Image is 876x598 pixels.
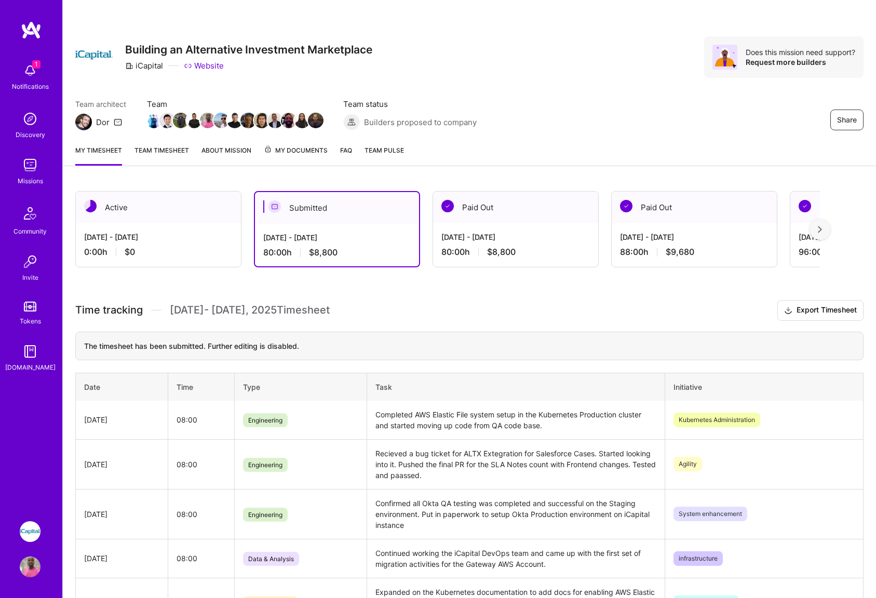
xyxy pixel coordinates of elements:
[746,57,855,67] div: Request more builders
[267,113,283,128] img: Team Member Avatar
[243,458,288,472] span: Engineering
[20,108,41,129] img: discovery
[21,21,42,39] img: logo
[174,112,187,129] a: Team Member Avatar
[20,60,41,81] img: bell
[24,302,36,311] img: tokens
[367,439,665,489] td: Recieved a bug ticket for ALTX Extegration for Salesforce Cases. Started looking into it. Pushed ...
[159,113,175,128] img: Team Member Avatar
[243,508,288,522] span: Engineering
[76,373,168,401] th: Date
[201,145,251,166] a: About Mission
[837,115,857,125] span: Share
[200,113,215,128] img: Team Member Avatar
[665,373,863,401] th: Initiative
[84,414,159,425] div: [DATE]
[620,200,632,212] img: Paid Out
[84,247,233,257] div: 0:00 h
[746,47,855,57] div: Does this mission need support?
[227,113,242,128] img: Team Member Avatar
[281,113,297,128] img: Team Member Avatar
[367,373,665,401] th: Task
[243,413,288,427] span: Engineering
[125,43,372,56] h3: Building an Alternative Investment Marketplace
[263,247,411,258] div: 80:00 h
[777,300,864,321] button: Export Timesheet
[213,113,229,128] img: Team Member Avatar
[263,232,411,243] div: [DATE] - [DATE]
[818,226,822,233] img: right
[365,145,404,166] a: Team Pulse
[264,145,328,166] a: My Documents
[84,459,159,470] div: [DATE]
[367,489,665,539] td: Confirmed all Okta QA testing was completed and successful on the Staging environment. Put in pap...
[75,99,126,110] span: Team architect
[84,553,159,564] div: [DATE]
[343,99,477,110] span: Team status
[367,539,665,578] td: Continued working the iCapital DevOps team and came up with the first set of migration activities...
[20,155,41,175] img: teamwork
[184,60,224,71] a: Website
[268,112,282,129] a: Team Member Avatar
[20,341,41,362] img: guide book
[364,117,477,128] span: Builders proposed to company
[612,192,777,223] div: Paid Out
[134,145,189,166] a: Team timesheet
[18,175,43,186] div: Missions
[784,305,792,316] i: icon Download
[17,556,43,577] a: User Avatar
[712,45,737,70] img: Avatar
[673,413,760,427] span: Kubernetes Administration
[282,112,295,129] a: Team Member Avatar
[75,36,113,74] img: Company Logo
[243,552,299,566] span: Data & Analysis
[125,247,135,257] span: $0
[168,439,234,489] td: 08:00
[295,112,309,129] a: Team Member Avatar
[487,247,516,257] span: $8,800
[666,247,694,257] span: $9,680
[268,200,281,213] img: Submitted
[84,509,159,520] div: [DATE]
[125,62,133,70] i: icon CompanyGray
[32,60,41,69] span: 1
[20,251,41,272] img: Invite
[84,200,97,212] img: Active
[673,507,747,521] span: System enhancement
[241,112,255,129] a: Team Member Avatar
[168,401,234,440] td: 08:00
[254,113,269,128] img: Team Member Avatar
[5,362,56,373] div: [DOMAIN_NAME]
[14,226,47,237] div: Community
[18,201,43,226] img: Community
[240,113,256,128] img: Team Member Avatar
[308,113,324,128] img: Team Member Avatar
[201,112,214,129] a: Team Member Avatar
[96,117,110,128] div: Dor
[343,114,360,130] img: Builders proposed to company
[255,192,419,224] div: Submitted
[84,232,233,242] div: [DATE] - [DATE]
[367,401,665,440] td: Completed AWS Elastic File system setup in the Kubernetes Production cluster and started moving u...
[75,332,864,360] div: The timesheet has been submitted. Further editing is disabled.
[620,247,769,257] div: 88:00 h
[830,110,864,130] button: Share
[168,539,234,578] td: 08:00
[22,272,38,283] div: Invite
[75,145,122,166] a: My timesheet
[12,81,49,92] div: Notifications
[441,247,590,257] div: 80:00 h
[160,112,174,129] a: Team Member Avatar
[255,112,268,129] a: Team Member Avatar
[168,373,234,401] th: Time
[147,99,322,110] span: Team
[16,129,45,140] div: Discovery
[75,114,92,130] img: Team Architect
[264,145,328,156] span: My Documents
[168,489,234,539] td: 08:00
[673,551,723,566] span: infrastructure
[114,118,122,126] i: icon Mail
[76,192,241,223] div: Active
[214,112,228,129] a: Team Member Avatar
[187,112,201,129] a: Team Member Avatar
